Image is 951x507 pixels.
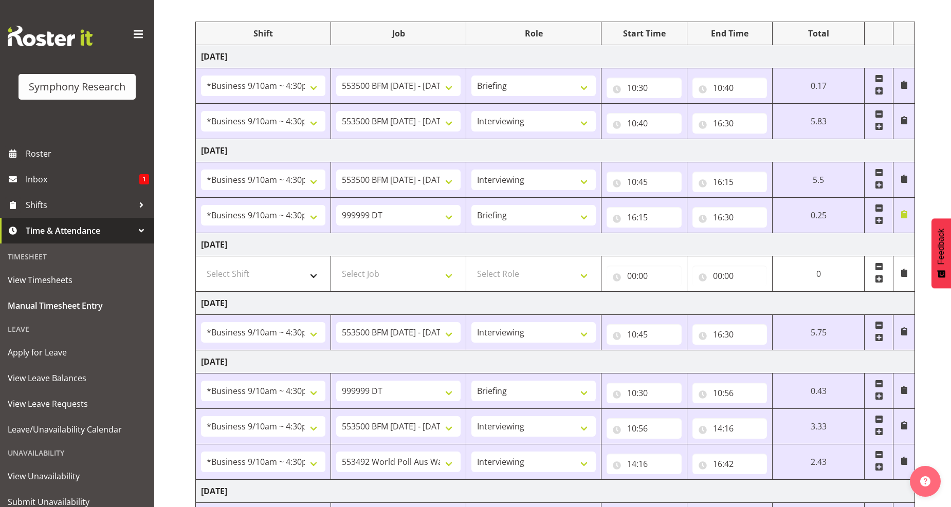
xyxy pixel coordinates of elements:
[773,409,865,444] td: 3.33
[3,463,152,489] a: View Unavailability
[773,373,865,409] td: 0.43
[196,139,915,162] td: [DATE]
[607,454,682,474] input: Click to select...
[8,345,147,360] span: Apply for Leave
[692,172,767,192] input: Click to select...
[8,370,147,386] span: View Leave Balances
[773,315,865,350] td: 5.75
[8,396,147,411] span: View Leave Requests
[196,292,915,315] td: [DATE]
[773,256,865,292] td: 0
[692,454,767,474] input: Click to select...
[692,207,767,228] input: Click to select...
[3,391,152,417] a: View Leave Requests
[196,480,915,503] td: [DATE]
[3,365,152,391] a: View Leave Balances
[336,27,461,40] div: Job
[8,298,147,313] span: Manual Timesheet Entry
[3,267,152,293] a: View Timesheets
[692,113,767,134] input: Click to select...
[607,266,682,286] input: Click to select...
[692,324,767,345] input: Click to select...
[692,78,767,98] input: Click to select...
[3,246,152,267] div: Timesheet
[607,78,682,98] input: Click to select...
[201,27,325,40] div: Shift
[937,229,946,265] span: Feedback
[773,444,865,480] td: 2.43
[773,68,865,104] td: 0.17
[931,218,951,288] button: Feedback - Show survey
[26,146,149,161] span: Roster
[29,79,125,95] div: Symphony Research
[3,442,152,463] div: Unavailability
[8,26,93,46] img: Rosterit website logo
[692,383,767,403] input: Click to select...
[773,162,865,198] td: 5.5
[3,318,152,340] div: Leave
[773,198,865,233] td: 0.25
[778,27,859,40] div: Total
[26,172,139,187] span: Inbox
[607,113,682,134] input: Click to select...
[196,45,915,68] td: [DATE]
[3,293,152,318] a: Manual Timesheet Entry
[26,223,134,238] span: Time & Attendance
[3,340,152,365] a: Apply for Leave
[773,104,865,139] td: 5.83
[139,174,149,184] span: 1
[692,266,767,286] input: Click to select...
[607,207,682,228] input: Click to select...
[26,197,134,213] span: Shifts
[8,272,147,288] span: View Timesheets
[607,418,682,439] input: Click to select...
[471,27,596,40] div: Role
[3,417,152,442] a: Leave/Unavailability Calendar
[692,418,767,439] input: Click to select...
[8,468,147,484] span: View Unavailability
[607,172,682,192] input: Click to select...
[196,350,915,373] td: [DATE]
[920,476,930,486] img: help-xxl-2.png
[196,233,915,256] td: [DATE]
[692,27,767,40] div: End Time
[607,324,682,345] input: Click to select...
[607,27,682,40] div: Start Time
[607,383,682,403] input: Click to select...
[8,422,147,437] span: Leave/Unavailability Calendar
